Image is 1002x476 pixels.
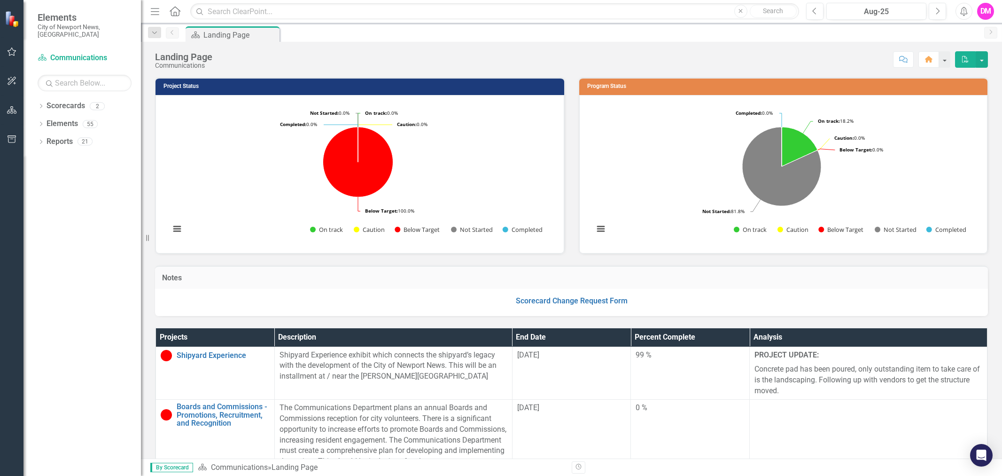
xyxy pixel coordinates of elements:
tspan: Not Started: [310,110,339,116]
img: Below Target [161,350,172,361]
text: 0.0% [310,110,350,116]
button: Show On track [734,226,767,234]
td: Double-Click to Edit Right Click for Context Menu [156,347,275,399]
text: Completed [935,225,966,234]
text: 0.0% [397,121,427,127]
text: Completed [512,225,543,234]
h3: Project Status [163,83,559,89]
text: 0.0% [365,110,398,116]
text: 18.2% [818,118,854,124]
div: Communications [155,62,212,69]
td: Double-Click to Edit [631,347,750,399]
img: Below Target [161,409,172,420]
strong: PROJECT UPDATE: [754,350,819,359]
p: Concrete pad has been poured, only outstanding item to take care of is the landscaping. Following... [754,362,982,397]
h3: Program Status [587,83,983,89]
div: 99 % [636,350,745,361]
a: Scorecards [47,101,85,111]
text: 0.0% [736,110,773,116]
div: 2 [90,102,105,110]
text: 0.0% [834,135,865,141]
div: Chart. Highcharts interactive chart. [165,103,554,244]
tspan: Completed: [280,121,306,127]
button: Show Completed [503,226,542,234]
div: Chart. Highcharts interactive chart. [589,103,978,244]
path: Below Target, 5. [323,127,393,197]
button: Search [750,5,797,18]
img: ClearPoint Strategy [5,11,21,27]
button: Aug-25 [826,3,926,20]
a: Reports [47,136,73,147]
span: Elements [38,12,132,23]
button: Show Below Target [395,226,441,234]
text: Caution [786,225,808,234]
button: Show Not Started [875,226,916,234]
tspan: Caution: [834,135,854,141]
input: Search ClearPoint... [190,3,799,20]
button: Show Below Target [818,226,864,234]
div: Landing Page [203,29,277,41]
div: Open Intercom Messenger [970,444,993,467]
tspan: Not Started: [702,208,731,214]
small: City of Newport News, [GEOGRAPHIC_DATA] [38,23,132,39]
a: Communications [38,53,132,63]
div: Landing Page [272,463,318,472]
button: View chart menu, Chart [171,222,184,236]
button: View chart menu, Chart [594,222,607,236]
text: Caution [363,225,385,234]
div: 21 [78,138,93,146]
div: Aug-25 [830,6,923,17]
button: Show Not Started [451,226,492,234]
a: Communications [211,463,268,472]
td: Double-Click to Edit [750,347,987,399]
span: [DATE] [517,350,539,359]
path: Below Target, 0. [782,150,817,167]
button: Show On track [310,226,343,234]
div: 0 % [636,403,745,413]
text: 0.0% [839,146,883,153]
p: Shipyard Experience exhibit which connects the shipyard’s legacy with the development of the City... [280,350,507,382]
text: On track [743,225,767,234]
span: By Scorecard [150,463,193,472]
text: On track [319,225,343,234]
span: Search [763,7,783,15]
text: 0.0% [280,121,317,127]
div: Landing Page [155,52,212,62]
svg: Interactive chart [589,103,974,244]
text: 100.0% [365,207,414,214]
text: Not Started [884,225,917,234]
tspan: Below Target: [839,146,872,153]
text: 81.8% [702,208,745,214]
tspan: On track: [818,118,840,124]
path: Not Started, 9. [742,127,821,206]
a: Shipyard Experience [177,351,270,360]
text: Below Target [827,225,863,234]
svg: Interactive chart [165,103,551,244]
path: On track, 2. [781,127,816,167]
tspan: Completed: [736,110,762,116]
tspan: On track: [365,110,387,116]
a: Scorecard Change Request Form [516,296,628,305]
button: Show Caution [354,226,384,234]
div: » [198,462,565,473]
div: 55 [83,120,98,128]
button: DM [977,3,994,20]
input: Search Below... [38,75,132,91]
text: Below Target [404,225,440,234]
button: Show Caution [777,226,808,234]
tspan: Caution: [397,121,417,127]
span: [DATE] [517,403,539,412]
a: Boards and Commissions - Promotions, Recruitment, and Recognition [177,403,270,428]
text: Not Started [460,225,493,234]
button: Show Completed [926,226,966,234]
h3: Notes [162,274,981,282]
a: Elements [47,119,78,129]
tspan: Below Target: [365,207,398,214]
